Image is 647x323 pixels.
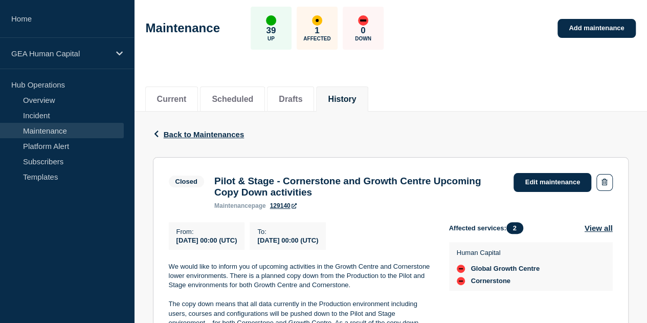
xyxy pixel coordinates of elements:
button: Back to Maintenances [153,130,244,139]
span: Cornerstone [471,277,510,285]
p: We would like to inform you of upcoming activities in the Growth Centre and Cornerstone lower env... [169,262,433,290]
p: GEA Human Capital [11,49,109,58]
button: Scheduled [212,95,253,104]
p: Down [355,36,371,41]
h3: Pilot & Stage - Cornerstone and Growth Centre Upcoming Copy Down activities [214,176,504,198]
p: Affected [303,36,330,41]
a: 129140 [270,202,297,209]
div: down [457,265,465,273]
p: Human Capital [457,249,540,256]
p: page [214,202,266,209]
span: Affected services: [449,222,528,234]
p: Up [267,36,275,41]
a: Edit maintenance [514,173,591,192]
p: To : [257,228,318,235]
a: Add maintenance [557,19,635,38]
span: Closed [169,176,204,187]
p: 0 [361,26,365,36]
span: 2 [506,222,523,234]
p: 1 [315,26,319,36]
h1: Maintenance [146,21,220,35]
button: View all [585,222,613,234]
span: [DATE] 00:00 (UTC) [176,236,237,244]
div: down [457,277,465,285]
button: Current [157,95,187,104]
div: down [358,15,368,26]
div: affected [312,15,322,26]
button: History [328,95,356,104]
button: Drafts [279,95,302,104]
p: 39 [266,26,276,36]
p: From : [176,228,237,235]
span: maintenance [214,202,252,209]
span: Back to Maintenances [164,130,244,139]
div: up [266,15,276,26]
span: Global Growth Centre [471,265,540,273]
span: [DATE] 00:00 (UTC) [257,236,318,244]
